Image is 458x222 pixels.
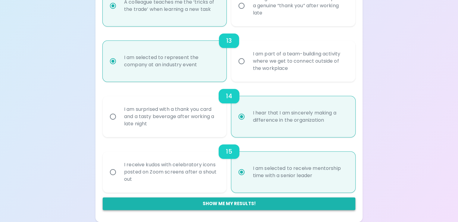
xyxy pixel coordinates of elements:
[119,98,223,135] div: I am surprised with a thank you card and a tasty beverage after working a late night
[226,36,232,45] h6: 13
[226,91,232,101] h6: 14
[103,26,355,82] div: choice-group-check
[119,154,223,190] div: I receive kudos with celebratory icons posted on Zoom screens after a shout out
[248,158,352,186] div: I am selected to receive mentorship time with a senior leader
[226,147,232,156] h6: 15
[119,47,223,76] div: I am selected to represent the company at an industry event
[103,82,355,137] div: choice-group-check
[248,43,352,79] div: I am part of a team-building activity where we get to connect outside of the workplace
[103,137,355,192] div: choice-group-check
[248,102,352,131] div: I hear that I am sincerely making a difference in the organization
[103,197,355,210] button: Show me my results!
